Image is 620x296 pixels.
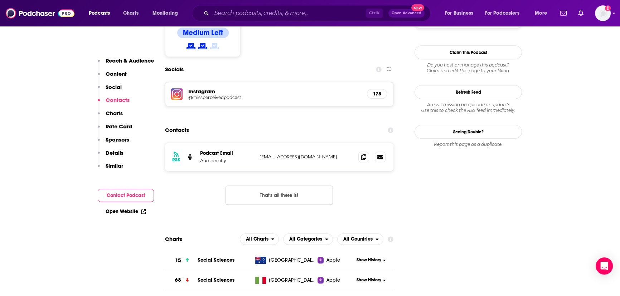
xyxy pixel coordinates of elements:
[557,7,570,19] a: Show notifications dropdown
[283,233,333,245] h2: Categories
[260,154,353,160] p: [EMAIL_ADDRESS][DOMAIN_NAME]
[595,5,611,21] button: Show profile menu
[175,256,181,265] h3: 15
[246,237,268,242] span: All Charts
[596,257,613,275] div: Open Intercom Messenger
[200,150,254,156] p: Podcast Email
[123,8,139,18] span: Charts
[535,8,547,18] span: More
[354,277,388,283] button: Show History
[337,233,383,245] h2: Countries
[106,70,127,77] p: Content
[595,5,611,21] img: User Profile
[152,8,178,18] span: Monitoring
[188,88,361,95] h5: Instagram
[373,91,381,97] h5: 178
[188,95,303,100] h5: @missperceivedpodcast
[326,257,340,264] span: Apple
[415,62,522,74] div: Claim and edit this page to your liking.
[183,28,223,37] h4: Medium Left
[415,62,522,68] span: Do you host or manage this podcast?
[212,8,366,19] input: Search podcasts, credits, & more...
[6,6,74,20] img: Podchaser - Follow, Share and Rate Podcasts
[356,277,381,283] span: Show History
[106,110,123,117] p: Charts
[392,11,421,15] span: Open Advanced
[165,236,182,242] h2: Charts
[165,251,198,270] a: 15
[171,88,183,100] img: iconImage
[354,257,388,263] button: Show History
[98,162,123,176] button: Similar
[147,8,187,19] button: open menu
[415,125,522,139] a: Seeing Double?
[98,97,130,110] button: Contacts
[199,5,437,21] div: Search podcasts, credits, & more...
[175,276,181,284] h3: 68
[480,8,530,19] button: open menu
[106,149,123,156] p: Details
[289,237,322,242] span: All Categories
[415,45,522,59] button: Claim This Podcast
[388,9,425,18] button: Open AdvancedNew
[575,7,586,19] a: Show notifications dropdown
[198,277,234,283] a: Social Sciences
[165,123,189,137] h2: Contacts
[106,84,122,90] p: Social
[411,4,424,11] span: New
[343,237,373,242] span: All Countries
[530,8,556,19] button: open menu
[106,162,123,169] p: Similar
[106,208,146,214] a: Open Website
[485,8,519,18] span: For Podcasters
[269,257,315,264] span: Australia
[98,149,123,163] button: Details
[252,277,318,284] a: [GEOGRAPHIC_DATA]
[118,8,143,19] a: Charts
[198,257,234,263] a: Social Sciences
[188,95,361,100] a: @missperceivedpodcast
[165,63,184,76] h2: Socials
[283,233,333,245] button: open menu
[318,277,354,284] a: Apple
[165,270,198,290] a: 68
[98,110,123,123] button: Charts
[200,158,254,164] p: Audiocrafty
[318,257,354,264] a: Apple
[98,189,154,202] button: Contact Podcast
[98,136,129,149] button: Sponsors
[106,57,154,64] p: Reach & Audience
[240,233,279,245] h2: Platforms
[172,157,180,163] h3: RSS
[366,9,383,18] span: Ctrl K
[605,5,611,11] svg: Add a profile image
[84,8,119,19] button: open menu
[106,136,129,143] p: Sponsors
[415,102,522,113] div: Are we missing an episode or update? Use this to check the RSS feed immediately.
[98,123,132,136] button: Rate Card
[415,142,522,147] div: Report this page as a duplicate.
[98,84,122,97] button: Social
[269,277,315,284] span: Italy
[89,8,110,18] span: Podcasts
[337,233,383,245] button: open menu
[98,57,154,70] button: Reach & Audience
[326,277,340,284] span: Apple
[356,257,381,263] span: Show History
[415,85,522,99] button: Refresh Feed
[445,8,473,18] span: For Business
[595,5,611,21] span: Logged in as vivianamoreno
[106,97,130,103] p: Contacts
[440,8,482,19] button: open menu
[98,70,127,84] button: Content
[106,123,132,130] p: Rate Card
[252,257,318,264] a: [GEOGRAPHIC_DATA]
[226,186,333,205] button: Nothing here.
[240,233,279,245] button: open menu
